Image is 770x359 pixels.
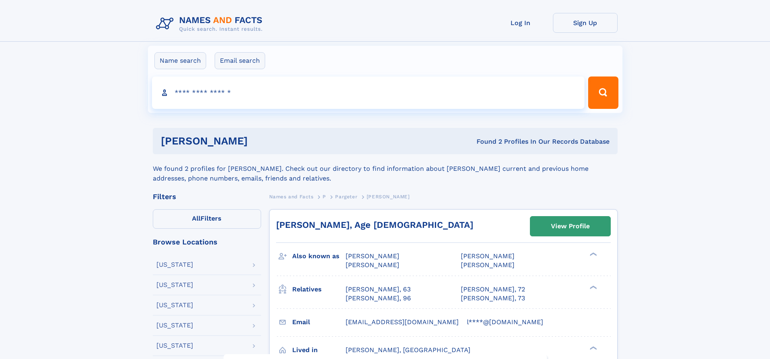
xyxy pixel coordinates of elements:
[161,136,362,146] h1: [PERSON_NAME]
[153,238,261,246] div: Browse Locations
[488,13,553,33] a: Log In
[346,252,399,260] span: [PERSON_NAME]
[530,217,610,236] a: View Profile
[461,294,525,303] a: [PERSON_NAME], 73
[323,194,326,200] span: P
[152,76,585,109] input: search input
[461,261,515,269] span: [PERSON_NAME]
[346,285,411,294] a: [PERSON_NAME], 63
[292,315,346,329] h3: Email
[346,346,470,354] span: [PERSON_NAME], [GEOGRAPHIC_DATA]
[292,283,346,296] h3: Relatives
[551,217,590,236] div: View Profile
[276,220,473,230] a: [PERSON_NAME], Age [DEMOGRAPHIC_DATA]
[553,13,618,33] a: Sign Up
[156,322,193,329] div: [US_STATE]
[588,252,597,257] div: ❯
[154,52,206,69] label: Name search
[588,285,597,290] div: ❯
[269,191,314,202] a: Names and Facts
[292,343,346,357] h3: Lived in
[335,194,357,200] span: Pargeter
[588,76,618,109] button: Search Button
[215,52,265,69] label: Email search
[153,193,261,200] div: Filters
[346,294,411,303] a: [PERSON_NAME], 96
[153,154,618,183] div: We found 2 profiles for [PERSON_NAME]. Check out our directory to find information about [PERSON_...
[153,209,261,229] label: Filters
[156,261,193,268] div: [US_STATE]
[156,342,193,349] div: [US_STATE]
[192,215,200,222] span: All
[367,194,410,200] span: [PERSON_NAME]
[335,191,357,202] a: Pargeter
[588,345,597,351] div: ❯
[156,302,193,308] div: [US_STATE]
[461,252,515,260] span: [PERSON_NAME]
[362,137,610,146] div: Found 2 Profiles In Our Records Database
[156,282,193,288] div: [US_STATE]
[346,261,399,269] span: [PERSON_NAME]
[292,249,346,263] h3: Also known as
[323,191,326,202] a: P
[346,318,459,326] span: [EMAIL_ADDRESS][DOMAIN_NAME]
[461,285,525,294] a: [PERSON_NAME], 72
[153,13,269,35] img: Logo Names and Facts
